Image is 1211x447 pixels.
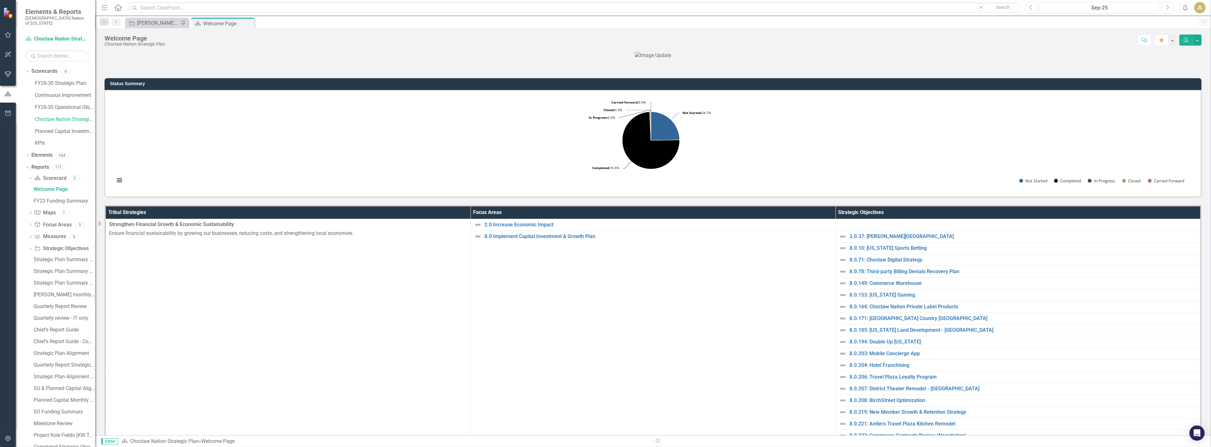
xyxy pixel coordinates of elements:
[32,360,95,370] a: Quarterly Report Strategic Plan Alignment
[612,100,646,104] text: 0.0%
[105,42,165,47] div: Choctaw Nation Strategic Plan
[35,92,95,99] a: Continuous Improvement
[651,112,679,140] path: Not Started, 91.
[127,19,179,27] a: [PERSON_NAME] SOs
[35,80,95,87] a: FY26-30 Strategic Plan
[589,115,615,120] text: 0.5%
[130,438,199,444] a: Choctaw Nation Strategic Plan
[34,315,95,321] div: Quarterly review - IT only
[137,19,179,27] div: [PERSON_NAME] SOs
[592,166,619,170] text: 74.5%
[836,430,1201,442] td: Double-Click to Edit Right Click for Context Menu
[836,418,1201,430] td: Double-Click to Edit Right Click for Context Menu
[203,20,253,28] div: Welcome Page
[25,35,89,43] a: Choctaw Nation Strategic Plan
[850,386,1197,392] a: 8.0.207: District Theater Remodel - [GEOGRAPHIC_DATA]
[34,409,95,415] div: SO Funding Summary
[109,221,467,228] span: Strengthen Financial Growth & Economic Sustainability
[836,360,1201,371] td: Double-Click to Edit Right Click for Context Menu
[836,231,1201,242] td: Double-Click to Edit Right Click for Context Menu
[485,234,832,239] a: 8.0 Implement Capital Investment & Growth Plan
[612,100,638,104] tspan: Carried Forward:
[850,339,1197,345] a: 8.0.194: Double Up [US_STATE]
[34,268,95,274] div: Strategic Plan Summary Report (with owners)
[32,325,95,335] a: Chief's Report Guide
[836,289,1201,301] td: Double-Click to Edit Right Click for Context Menu
[839,291,847,299] img: Not Defined
[92,246,102,251] div: 165
[70,176,80,181] div: 2
[1154,178,1184,184] text: Carried Forward
[34,233,66,240] a: Measures
[32,196,95,206] a: FY23 Funding Summary
[32,383,95,393] a: SO & Planned Capital Alignment
[850,257,1197,263] a: 8.0.71: Choctaw Digital Strategy
[987,3,1019,12] button: Search
[474,221,482,229] img: Not Defined
[25,50,89,61] input: Search Below...
[682,110,702,115] tspan: Not Started:
[850,433,1197,438] a: 8.0.223: Commerce Contracts Review (Negotiation)
[1054,178,1081,184] button: Show Completed
[471,219,836,231] td: Double-Click to Edit Right Click for Context Menu
[836,383,1201,395] td: Double-Click to Edit Right Click for Context Menu
[604,108,615,112] tspan: Closed:
[34,350,95,356] div: Strategic Plan Alignment
[850,409,1197,415] a: 8.0.219: New Member Growth & Retention Strategy
[1019,178,1047,184] button: Show Not Started
[59,210,69,215] div: 1
[1148,178,1185,184] button: Show Carried Forward
[32,337,95,347] a: Chief's Report Guide - Completed Items
[101,438,118,444] span: Editor
[32,348,95,358] a: Strategic Plan Alignment
[604,108,622,112] text: 0.3%
[34,209,55,217] a: Maps
[836,324,1201,336] td: Double-Click to Edit Right Click for Context Menu
[32,184,95,194] a: Welcome Page
[839,350,847,357] img: Not Defined
[32,395,95,405] a: Planned Capital Monthly Progress Report
[31,68,57,75] a: Scorecards
[75,222,85,227] div: 3
[31,164,49,171] a: Reports
[34,257,95,262] div: Strategic Plan Summary Report
[836,278,1201,289] td: Double-Click to Edit Right Click for Context Menu
[839,408,847,416] img: Not Defined
[850,292,1197,298] a: 8.0.153: [US_STATE] Gaming
[996,5,1010,10] span: Search
[839,315,847,322] img: Not Defined
[1094,178,1115,184] text: In Progress
[839,373,847,381] img: Not Defined
[32,407,95,417] a: SO Funding Summary
[1039,2,1160,13] button: Sep-25
[32,290,95,300] a: [PERSON_NAME] monthly review report - SOs and CIs
[34,292,95,298] div: [PERSON_NAME] monthly review report - SOs and CIs
[35,128,95,135] a: Planned Capital Investments
[34,421,95,426] div: Milestone Review
[839,362,847,369] img: Not Defined
[850,374,1197,380] a: 8.0.206: Travel Plaza Loyalty Program
[592,166,610,170] tspan: Completed:
[34,186,95,192] div: Welcome Page
[1122,178,1141,184] button: Show Closed
[115,176,124,185] button: View chart menu, Chart
[589,115,608,120] tspan: In Progress:
[34,175,66,182] a: Scorecard
[32,419,95,429] a: Milestone Review
[839,303,847,311] img: Not Defined
[650,112,651,140] path: Closed, 1.
[839,397,847,404] img: Not Defined
[112,95,1190,190] svg: Interactive chart
[61,69,71,74] div: 6
[34,327,95,333] div: Chief's Report Guide
[32,278,95,288] a: Strategic Plan Summary Report (milestones)
[836,336,1201,348] td: Double-Click to Edit Right Click for Context Menu
[850,327,1197,333] a: 8.0.185: [US_STATE] Land Development - [GEOGRAPHIC_DATA]
[850,280,1197,286] a: 8.0.149: Commerce Warehouse
[35,140,95,147] a: KPIs
[836,395,1201,406] td: Double-Click to Edit Right Click for Context Menu
[109,230,467,237] p: Ensure financial sustainability by growing our businesses, reducing costs, and strengthening loca...
[836,406,1201,418] td: Double-Click to Edit Right Click for Context Menu
[56,153,68,158] div: 104
[34,386,95,391] div: SO & Planned Capital Alignment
